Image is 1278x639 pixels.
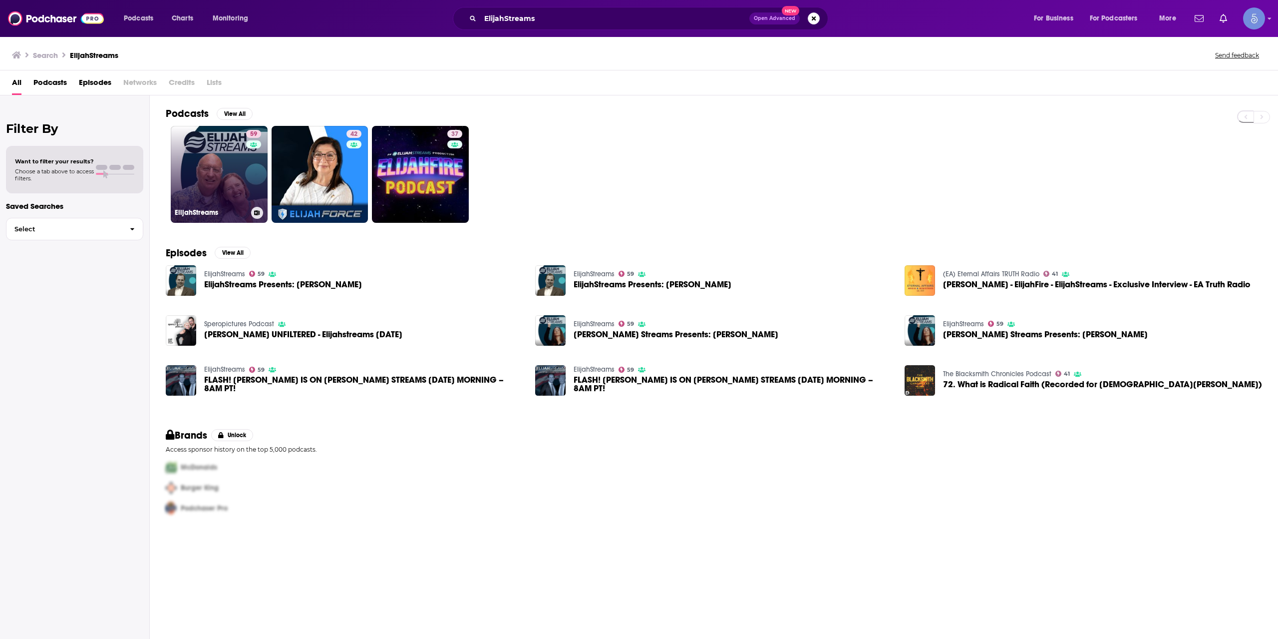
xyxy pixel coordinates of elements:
button: Show profile menu [1243,7,1265,29]
button: Send feedback [1212,51,1262,59]
a: 41 [1043,271,1058,277]
button: Select [6,218,143,240]
button: open menu [206,10,261,26]
a: 72. What is Radical Faith (Recorded for Elijah Streams) [943,380,1262,389]
a: 59 [249,367,265,373]
span: Monitoring [213,11,248,25]
span: For Podcasters [1090,11,1138,25]
a: FLASH! ERIC TRUMP IS ON ELIJAH STREAMS THURSDAY MORNING – 8AM PT! [574,376,893,393]
span: 59 [627,368,634,372]
span: 59 [250,129,257,139]
span: ElijahStreams Presents: [PERSON_NAME] [204,280,362,289]
span: 59 [996,322,1003,326]
a: 37 [447,130,462,138]
a: 59 [619,367,635,373]
a: 37 [372,126,469,223]
img: Elijah Streams Presents: Donné Clement Petruska [905,315,935,346]
h3: ElijahStreams [70,50,118,60]
span: Podcasts [33,74,67,95]
span: [PERSON_NAME] Streams Presents: [PERSON_NAME] [574,330,778,339]
input: Search podcasts, credits, & more... [480,10,749,26]
span: 37 [451,129,458,139]
a: 59 [619,321,635,327]
span: Episodes [79,74,111,95]
a: Podchaser - Follow, Share and Rate Podcasts [8,9,104,28]
h3: Search [33,50,58,60]
img: FLASH! ERIC TRUMP IS ON ELIJAH STREAMS THURSDAY MORNING – 8AM PT! [166,365,196,396]
a: 59 [988,321,1004,327]
img: JOHNNY ENLOW UNFILTERED - Elijahstreams 10/24/22 [166,315,196,346]
span: [PERSON_NAME] - ElijahFire - ElijahStreams - Exclusive Interview - EA Truth Radio [943,280,1251,289]
img: Jeff Tharp - ElijahFire - ElijahStreams - Exclusive Interview - EA Truth Radio [905,265,935,296]
span: Podchaser Pro [181,504,228,513]
a: ElijahStreams Presents: Barry Wunsch [204,280,362,289]
a: Speropictures Podcast [204,320,274,328]
a: Charts [165,10,199,26]
img: FLASH! ERIC TRUMP IS ON ELIJAH STREAMS THURSDAY MORNING – 8AM PT! [535,365,566,396]
a: 59 [249,271,265,277]
img: Third Pro Logo [162,498,181,519]
a: EpisodesView All [166,247,251,259]
span: 59 [258,368,265,372]
span: 59 [627,272,634,276]
a: All [12,74,21,95]
span: 59 [627,322,634,326]
a: Elijah Streams Presents: Donné Clement Petruska [535,315,566,346]
a: ElijahStreams [204,270,245,278]
span: FLASH! [PERSON_NAME] IS ON [PERSON_NAME] STREAMS [DATE] MORNING – 8AM PT! [204,376,523,393]
a: Show notifications dropdown [1216,10,1231,27]
a: ElijahStreams [204,365,245,374]
span: Open Advanced [754,16,795,21]
a: Show notifications dropdown [1191,10,1208,27]
a: ElijahStreams [574,270,615,278]
a: 42 [272,126,368,223]
p: Saved Searches [6,201,143,211]
span: Burger King [181,484,219,492]
span: New [782,6,800,15]
span: Choose a tab above to access filters. [15,168,94,182]
a: Elijah Streams Presents: Donné Clement Petruska [943,330,1148,339]
a: Jeff Tharp - ElijahFire - ElijahStreams - Exclusive Interview - EA Truth Radio [943,280,1251,289]
button: View All [215,247,251,259]
span: 72. What is Radical Faith (Recorded for [DEMOGRAPHIC_DATA][PERSON_NAME]) [943,380,1262,389]
span: Want to filter your results? [15,158,94,165]
span: Logged in as Spiral5-G1 [1243,7,1265,29]
h3: ElijahStreams [175,208,247,217]
button: open menu [1027,10,1086,26]
a: Elijah Streams Presents: Donné Clement Petruska [574,330,778,339]
button: Unlock [211,429,254,441]
span: Select [6,226,122,232]
a: ElijahStreams [943,320,984,328]
h2: Podcasts [166,107,209,120]
span: More [1159,11,1176,25]
img: ElijahStreams Presents: Barry Wunsch [535,265,566,296]
img: User Profile [1243,7,1265,29]
p: Access sponsor history on the top 5,000 podcasts. [166,446,1262,453]
a: JOHNNY ENLOW UNFILTERED - Elijahstreams 10/24/22 [204,330,402,339]
a: ElijahStreams [574,365,615,374]
button: open menu [1083,10,1152,26]
img: 72. What is Radical Faith (Recorded for Elijah Streams) [905,365,935,396]
span: FLASH! [PERSON_NAME] IS ON [PERSON_NAME] STREAMS [DATE] MORNING – 8AM PT! [574,376,893,393]
a: ElijahStreams Presents: Barry Wunsch [574,280,731,289]
a: 42 [346,130,361,138]
img: ElijahStreams Presents: Barry Wunsch [166,265,196,296]
span: 59 [258,272,265,276]
a: 41 [1055,371,1070,377]
span: Credits [169,74,195,95]
button: View All [217,108,253,120]
span: Lists [207,74,222,95]
span: Podcasts [124,11,153,25]
span: 41 [1052,272,1058,276]
a: The Blacksmith Chronicles Podcast [943,370,1051,378]
a: (EA) Eternal Affairs TRUTH Radio [943,270,1039,278]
